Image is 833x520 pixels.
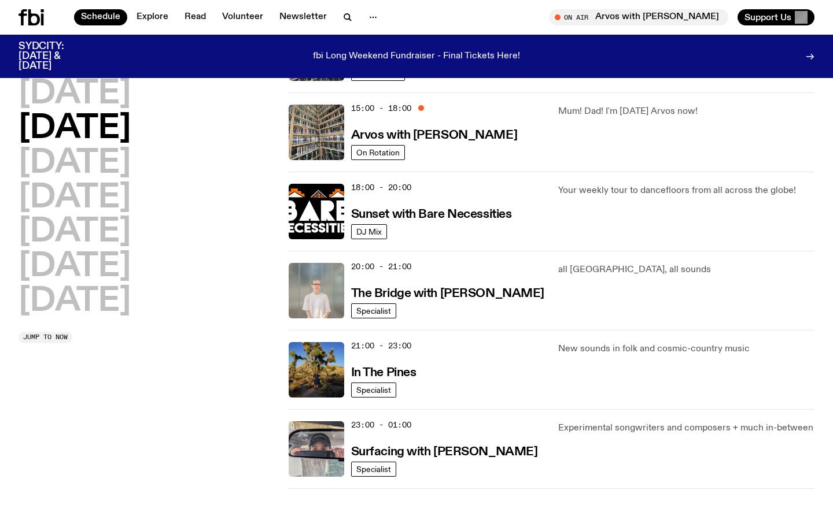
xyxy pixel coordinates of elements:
span: Support Us [744,12,791,23]
a: The Bridge with [PERSON_NAME] [351,285,544,300]
a: Specialist [351,303,396,318]
span: Jump to now [23,334,68,340]
button: [DATE] [19,113,131,145]
a: Sunset with Bare Necessities [351,206,512,221]
a: Read [178,9,213,25]
img: Johanna stands in the middle distance amongst a desert scene with large cacti and trees. She is w... [289,342,344,398]
a: On Rotation [351,145,405,160]
span: On Rotation [356,148,400,157]
button: [DATE] [19,182,131,214]
span: 23:00 - 01:00 [351,419,411,430]
button: [DATE] [19,285,131,318]
p: Mum! Dad! I'm [DATE] Arvos now! [558,105,814,118]
button: [DATE] [19,216,131,248]
span: DJ Mix [356,228,382,236]
span: 15:00 - 18:00 [351,103,411,114]
button: [DATE] [19,78,131,110]
span: 20:00 - 21:00 [351,261,411,272]
a: Specialist [351,462,396,477]
a: In The Pines [351,365,417,379]
h3: The Bridge with [PERSON_NAME] [351,288,544,300]
img: Mara stands in front of a frosted glass wall wearing a cream coloured t-shirt and black glasses. ... [289,263,344,318]
p: Experimental songwriters and composers + much in-between [558,421,814,435]
h3: SYDCITY: [DATE] & [DATE] [19,42,93,71]
p: Your weekly tour to dancefloors from all across the globe! [558,184,814,198]
button: [DATE] [19,251,131,283]
h3: Sunset with Bare Necessities [351,209,512,221]
button: Support Us [738,9,814,25]
img: A corner shot of the fbi music library [289,105,344,160]
h3: In The Pines [351,367,417,379]
span: 18:00 - 20:00 [351,182,411,193]
button: On AirArvos with [PERSON_NAME] [549,9,728,25]
h3: Arvos with [PERSON_NAME] [351,129,517,142]
h3: Surfacing with [PERSON_NAME] [351,446,538,458]
a: Explore [130,9,175,25]
span: 21:00 - 23:00 [351,340,411,351]
span: Specialist [356,386,391,395]
a: Arvos with [PERSON_NAME] [351,127,517,142]
a: Schedule [74,9,127,25]
a: DJ Mix [351,224,387,239]
button: Jump to now [19,332,72,343]
a: Surfacing with [PERSON_NAME] [351,444,538,458]
button: [DATE] [19,147,131,180]
img: Bare Necessities [289,184,344,239]
p: New sounds in folk and cosmic-country music [558,342,814,356]
a: Newsletter [272,9,334,25]
a: Volunteer [215,9,270,25]
p: all [GEOGRAPHIC_DATA], all sounds [558,263,814,277]
p: fbi Long Weekend Fundraiser - Final Tickets Here! [313,51,520,62]
a: Specialist [351,382,396,398]
span: Specialist [356,465,391,474]
span: Specialist [356,307,391,315]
